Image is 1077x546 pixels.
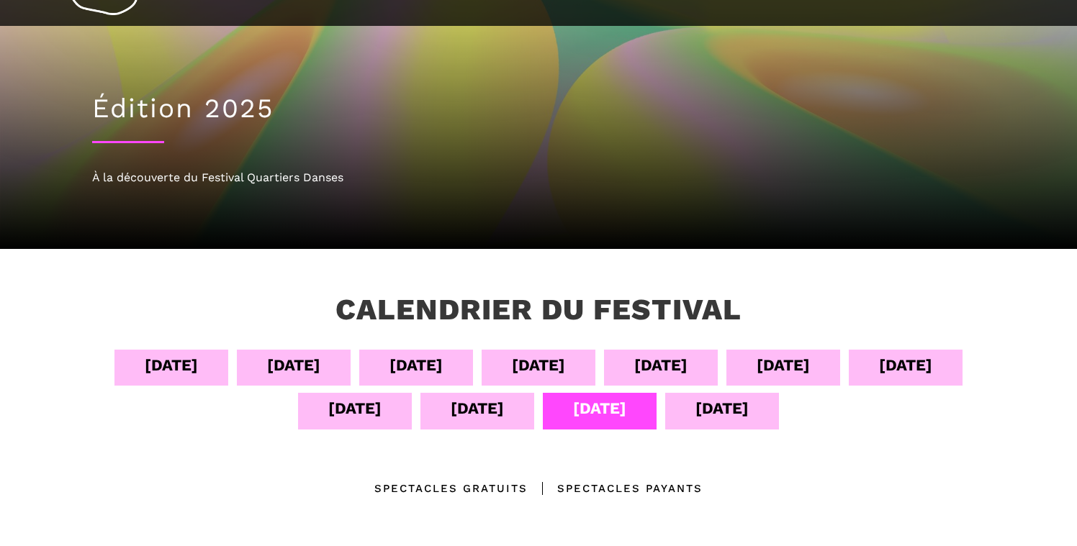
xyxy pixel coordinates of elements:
div: Spectacles gratuits [374,480,528,497]
div: [DATE] [512,352,565,378]
h3: Calendrier du festival [335,292,742,328]
div: [DATE] [328,396,382,421]
div: Spectacles Payants [528,480,703,497]
div: [DATE] [389,352,443,378]
div: [DATE] [573,396,626,421]
div: [DATE] [757,352,810,378]
div: [DATE] [145,352,198,378]
div: [DATE] [695,396,749,421]
div: [DATE] [879,352,932,378]
div: [DATE] [634,352,688,378]
h1: Édition 2025 [92,93,985,124]
div: [DATE] [267,352,320,378]
div: À la découverte du Festival Quartiers Danses [92,168,985,187]
div: [DATE] [451,396,504,421]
